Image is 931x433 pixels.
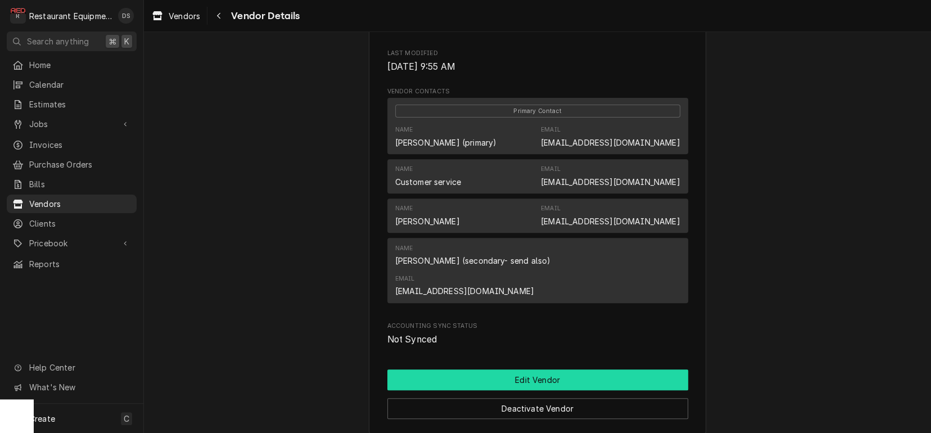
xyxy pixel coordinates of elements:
[147,7,205,25] a: Vendors
[29,139,131,151] span: Invoices
[387,369,688,390] div: Button Group Row
[7,95,137,114] a: Estimates
[387,334,437,345] span: Not Synced
[387,87,688,96] span: Vendor Contacts
[387,49,688,58] span: Last Modified
[29,10,112,22] div: Restaurant Equipment Diagnostics
[541,204,561,213] div: Email
[7,255,137,273] a: Reports
[118,8,134,24] div: Derek Stewart's Avatar
[395,165,413,174] div: Name
[395,125,497,148] div: Name
[395,137,497,148] div: [PERSON_NAME] (primary)
[387,87,688,308] div: Vendor Contacts
[387,322,688,346] div: Accounting Sync Status
[387,390,688,419] div: Button Group Row
[387,369,688,419] div: Button Group
[395,165,462,187] div: Name
[541,165,680,187] div: Email
[387,322,688,331] span: Accounting Sync Status
[7,75,137,94] a: Calendar
[387,61,455,72] span: [DATE] 9:55 AM
[29,414,55,423] span: Create
[395,215,460,227] div: [PERSON_NAME]
[395,274,415,283] div: Email
[7,175,137,193] a: Bills
[7,195,137,213] a: Vendors
[29,362,130,373] span: Help Center
[124,413,129,425] span: C
[541,177,680,187] a: [EMAIL_ADDRESS][DOMAIN_NAME]
[29,79,131,91] span: Calendar
[7,234,137,252] a: Go to Pricebook
[395,176,462,188] div: Customer service
[541,204,680,227] div: Email
[395,204,460,227] div: Name
[7,155,137,174] a: Purchase Orders
[210,7,228,25] button: Navigate back
[7,56,137,74] a: Home
[541,138,680,147] a: [EMAIL_ADDRESS][DOMAIN_NAME]
[541,125,680,148] div: Email
[118,8,134,24] div: DS
[109,35,116,47] span: ⌘
[387,98,688,308] div: Vendor Contacts List
[387,98,688,154] div: Contact
[387,49,688,73] div: Last Modified
[7,378,137,396] a: Go to What's New
[27,35,89,47] span: Search anything
[387,398,688,419] button: Deactivate Vendor
[29,178,131,190] span: Bills
[228,8,300,24] span: Vendor Details
[29,237,114,249] span: Pricebook
[7,115,137,133] a: Go to Jobs
[29,98,131,110] span: Estimates
[395,274,534,297] div: Email
[395,125,413,134] div: Name
[7,136,137,154] a: Invoices
[387,199,688,233] div: Contact
[387,159,688,193] div: Contact
[29,198,131,210] span: Vendors
[29,258,131,270] span: Reports
[395,244,413,253] div: Name
[10,8,26,24] div: R
[169,10,200,22] span: Vendors
[541,216,680,226] a: [EMAIL_ADDRESS][DOMAIN_NAME]
[29,118,114,130] span: Jobs
[387,369,688,390] button: Edit Vendor
[29,218,131,229] span: Clients
[124,35,129,47] span: K
[387,333,688,346] span: Accounting Sync Status
[395,255,551,267] div: [PERSON_NAME] (secondary- send also)
[395,104,680,118] div: Primary
[395,286,534,296] a: [EMAIL_ADDRESS][DOMAIN_NAME]
[395,244,551,267] div: Name
[387,238,688,303] div: Contact
[541,165,561,174] div: Email
[541,125,561,134] div: Email
[10,8,26,24] div: Restaurant Equipment Diagnostics's Avatar
[7,214,137,233] a: Clients
[395,105,680,118] span: Primary Contact
[7,31,137,51] button: Search anything⌘K
[29,59,131,71] span: Home
[29,159,131,170] span: Purchase Orders
[29,381,130,393] span: What's New
[395,204,413,213] div: Name
[7,358,137,377] a: Go to Help Center
[387,60,688,74] span: Last Modified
